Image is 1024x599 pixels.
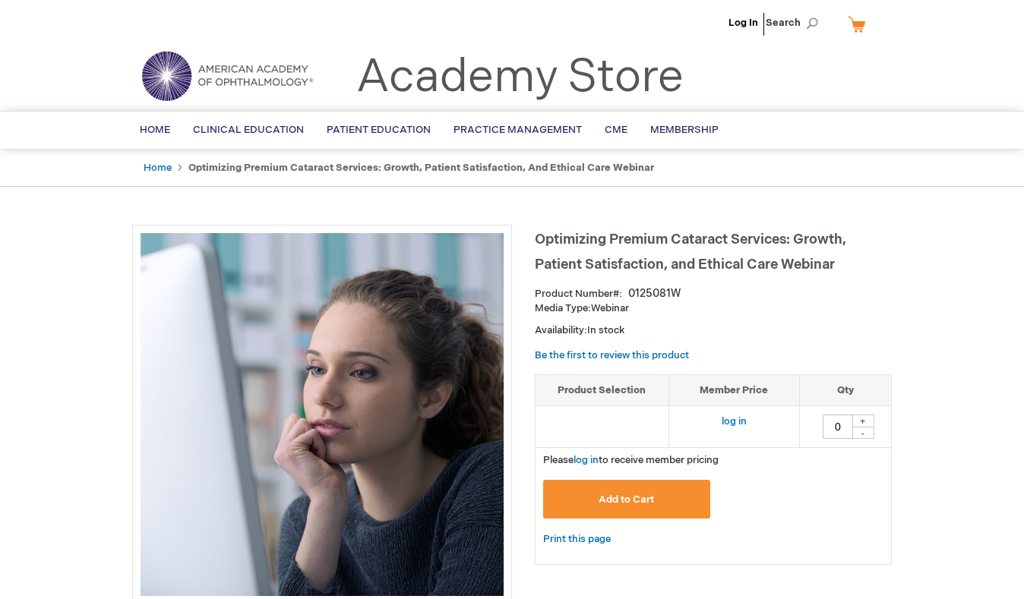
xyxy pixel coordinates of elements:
a: Be the first to review this product [535,349,689,361]
span: Clinical Education [193,124,304,136]
a: Log In [728,17,758,29]
th: Product Selection [536,374,668,406]
strong: Product Number [535,288,622,300]
p: Availability: [535,323,892,338]
p: Webinar [535,301,892,316]
th: Member Price [668,374,799,406]
span: Patient Education [327,124,431,136]
div: 0125081W [628,286,681,301]
img: Optimizing Premium Cataract Services: Growth, Patient Satisfaction, and Ethical Care Webinar [141,233,504,596]
span: Add to Cart [599,493,654,506]
span: Practice Management [454,124,582,136]
div: + [852,415,874,427]
span: Membership [650,124,719,136]
span: Optimizing Premium Cataract Services: Growth, Patient Satisfaction, and Ethical Care Webinar [535,232,846,273]
span: Home [140,124,170,136]
a: log in [722,415,747,427]
a: log in [574,454,599,466]
strong: Optimizing Premium Cataract Services: Growth, Patient Satisfaction, and Ethical Care Webinar [188,162,654,174]
span: In stock [587,324,624,336]
span: Please to receive member pricing [543,454,719,466]
button: Add to Cart [543,480,710,519]
div: - [852,427,874,439]
strong: Media Type: [535,302,591,314]
span: Search [766,8,823,38]
a: Home [144,162,172,174]
a: Print this page [543,530,611,549]
th: Qty [799,374,891,406]
span: CME [605,124,627,136]
a: Academy Store [356,50,684,105]
input: Qty [823,415,853,439]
